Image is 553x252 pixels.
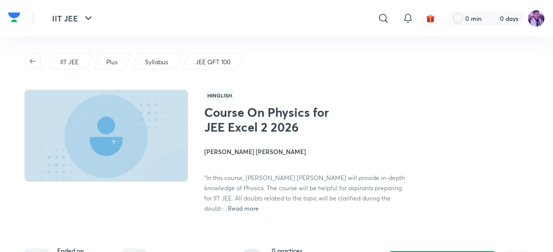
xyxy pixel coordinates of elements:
span: Read more [228,204,259,212]
a: Company Logo [8,10,20,28]
p: JEE QFT 100 [196,58,230,67]
p: IIT JEE [60,58,79,67]
p: Syllabus [145,58,168,67]
img: streak [488,13,498,23]
span: Hinglish [204,90,235,101]
h4: [PERSON_NAME] [PERSON_NAME] [204,147,406,156]
img: Thumbnail [23,89,189,183]
a: IIT JEE [59,58,81,67]
h1: Course On Physics for JEE Excel 2 2026 [204,105,351,135]
img: avatar [426,14,435,23]
img: Company Logo [8,10,20,25]
a: JEE QFT 100 [194,58,232,67]
button: IIT JEE [46,8,101,29]
a: Syllabus [143,58,170,67]
button: avatar [422,10,439,27]
p: Plus [106,58,117,67]
span: "In this course, [PERSON_NAME] [PERSON_NAME] will provide in-depth knowledge of Physics. The cour... [204,174,405,212]
img: preeti Tripathi [527,10,545,27]
a: Plus [105,58,119,67]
